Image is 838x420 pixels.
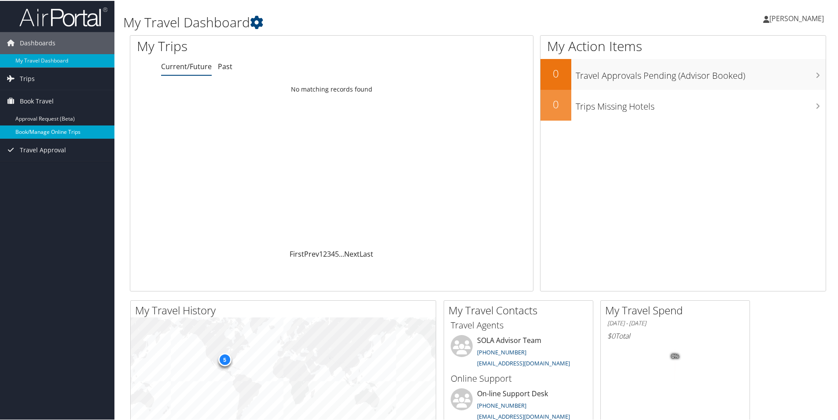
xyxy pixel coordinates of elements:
a: Past [218,61,232,70]
a: 5 [335,248,339,258]
a: 3 [327,248,331,258]
a: 2 [323,248,327,258]
a: [EMAIL_ADDRESS][DOMAIN_NAME] [477,412,570,420]
h2: 0 [540,96,571,111]
a: [PHONE_NUMBER] [477,401,526,409]
a: [EMAIL_ADDRESS][DOMAIN_NAME] [477,358,570,366]
h2: 0 [540,65,571,80]
h2: My Travel Spend [605,302,750,317]
span: Trips [20,67,35,89]
span: … [339,248,344,258]
tspan: 0% [672,353,679,358]
span: [PERSON_NAME] [769,13,824,22]
a: 0Trips Missing Hotels [540,89,826,120]
a: [PHONE_NUMBER] [477,347,526,355]
a: Next [344,248,360,258]
a: Last [360,248,373,258]
td: No matching records found [130,81,533,96]
h2: My Travel History [135,302,436,317]
div: 5 [218,352,231,365]
a: [PERSON_NAME] [763,4,833,31]
h3: Online Support [451,372,586,384]
h1: My Travel Dashboard [123,12,596,31]
a: 1 [319,248,323,258]
h2: My Travel Contacts [448,302,593,317]
a: Current/Future [161,61,212,70]
h1: My Trips [137,36,359,55]
img: airportal-logo.png [19,6,107,26]
li: SOLA Advisor Team [446,334,591,370]
span: $0 [607,330,615,340]
a: First [290,248,304,258]
h6: [DATE] - [DATE] [607,318,743,327]
h3: Travel Agents [451,318,586,331]
span: Travel Approval [20,138,66,160]
a: 4 [331,248,335,258]
a: Prev [304,248,319,258]
h1: My Action Items [540,36,826,55]
h6: Total [607,330,743,340]
a: 0Travel Approvals Pending (Advisor Booked) [540,58,826,89]
span: Dashboards [20,31,55,53]
span: Book Travel [20,89,54,111]
h3: Trips Missing Hotels [576,95,826,112]
h3: Travel Approvals Pending (Advisor Booked) [576,64,826,81]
